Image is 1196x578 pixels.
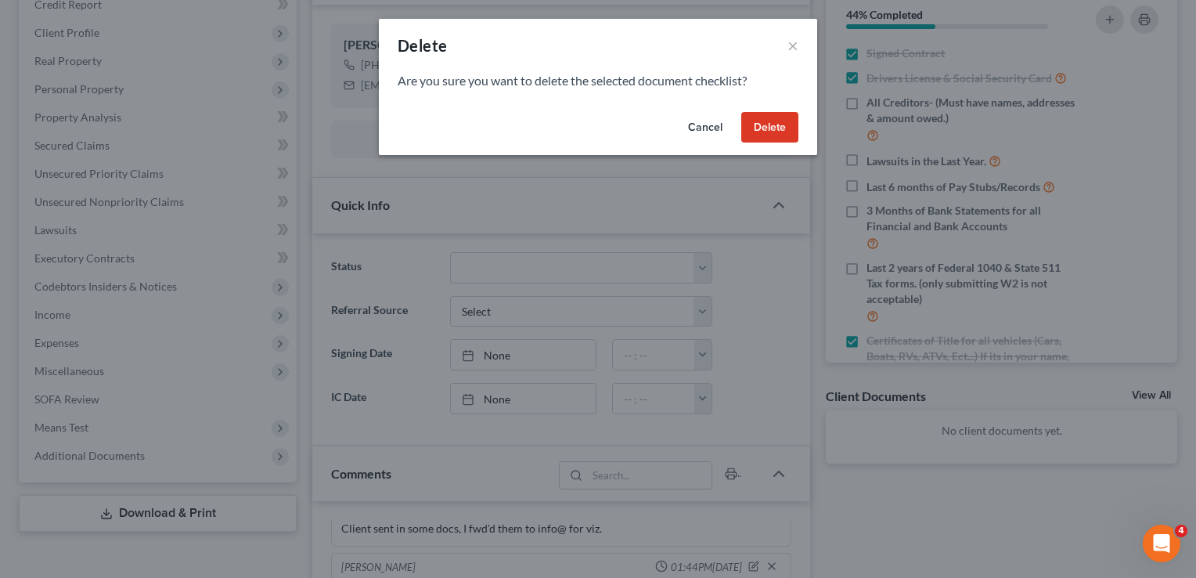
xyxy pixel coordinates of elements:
[1175,525,1187,537] span: 4
[741,112,798,143] button: Delete
[1143,525,1180,562] iframe: Intercom live chat
[398,34,447,56] div: Delete
[675,112,735,143] button: Cancel
[398,72,798,90] p: Are you sure you want to delete the selected document checklist?
[787,36,798,55] button: ×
